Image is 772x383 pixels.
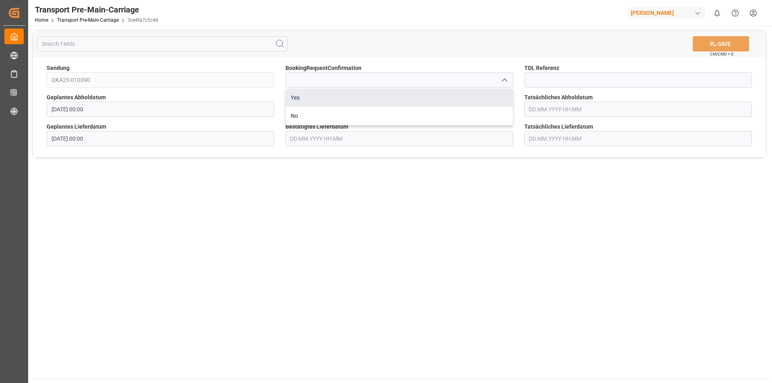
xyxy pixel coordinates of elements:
span: Sendung [47,64,70,72]
input: DD.MM.YYYY HH:MM [285,131,513,146]
div: No [286,107,513,125]
span: Geplantes Abholdatum [47,93,106,102]
button: [PERSON_NAME] [628,5,708,20]
span: Ctrl/CMD + S [710,51,733,57]
input: Search Fields [37,36,287,51]
span: Tatsächliches Abholdatum [524,93,593,102]
span: TDL Referenz [524,64,559,72]
div: Yes [286,89,513,107]
input: DD.MM.YYYY HH:MM [524,102,752,117]
span: Geplantes Lieferdatum [47,123,106,131]
input: DD.MM.YYYY HH:MM [47,131,274,146]
button: close menu [498,74,510,86]
span: Bestätigtes Lieferdatum [285,123,348,131]
span: Tatsächliches Lieferdatum [524,123,593,131]
input: DD.MM.YYYY HH:MM [524,131,752,146]
button: Help Center [726,4,744,22]
div: Transport Pre-Main-Carriage [35,4,158,16]
a: Home [35,17,48,23]
button: show 0 new notifications [708,4,726,22]
a: Transport Pre-Main-Carriage [57,17,119,23]
div: [PERSON_NAME] [628,7,705,19]
span: BookingRequestConfirmation [285,64,361,72]
button: SAVE [693,36,749,51]
input: DD.MM.YYYY HH:MM [47,102,274,117]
